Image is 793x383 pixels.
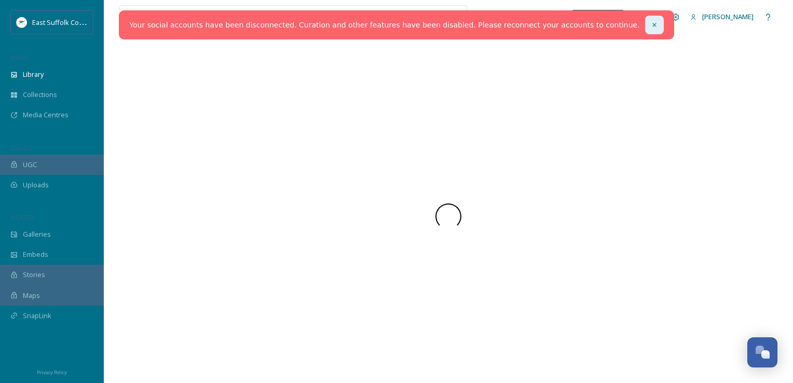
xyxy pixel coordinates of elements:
span: Uploads [23,180,49,190]
span: COLLECT [10,144,33,152]
a: View all files [401,7,461,27]
button: Open Chat [747,337,777,367]
span: MEDIA [10,53,29,61]
a: [PERSON_NAME] [685,7,759,27]
span: Galleries [23,229,51,239]
input: Search your library [144,6,363,29]
span: Collections [23,90,57,100]
span: Library [23,70,44,79]
span: SnapLink [23,311,51,321]
span: [PERSON_NAME] [702,12,754,21]
span: WIDGETS [10,213,34,221]
span: Media Centres [23,110,69,120]
span: Embeds [23,250,48,259]
img: ESC%20Logo.png [17,17,27,28]
a: Your social accounts have been disconnected. Curation and other features have been disabled. Plea... [129,20,639,31]
span: Stories [23,270,45,280]
a: Privacy Policy [37,365,67,378]
span: UGC [23,160,37,170]
span: Maps [23,291,40,300]
a: What's New [572,10,624,24]
span: East Suffolk Council [32,17,93,27]
span: Privacy Policy [37,369,67,376]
